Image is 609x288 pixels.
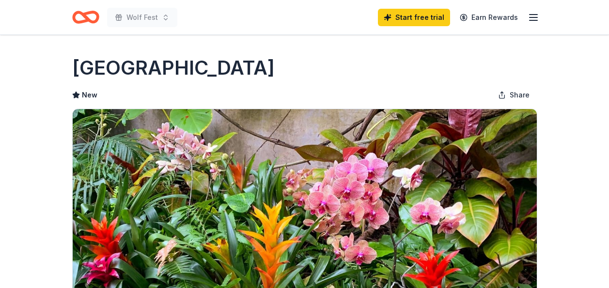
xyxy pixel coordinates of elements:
[126,12,158,23] span: Wolf Fest
[454,9,524,26] a: Earn Rewards
[107,8,177,27] button: Wolf Fest
[72,6,99,29] a: Home
[490,85,537,105] button: Share
[378,9,450,26] a: Start free trial
[82,89,97,101] span: New
[510,89,530,101] span: Share
[72,54,275,81] h1: [GEOGRAPHIC_DATA]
